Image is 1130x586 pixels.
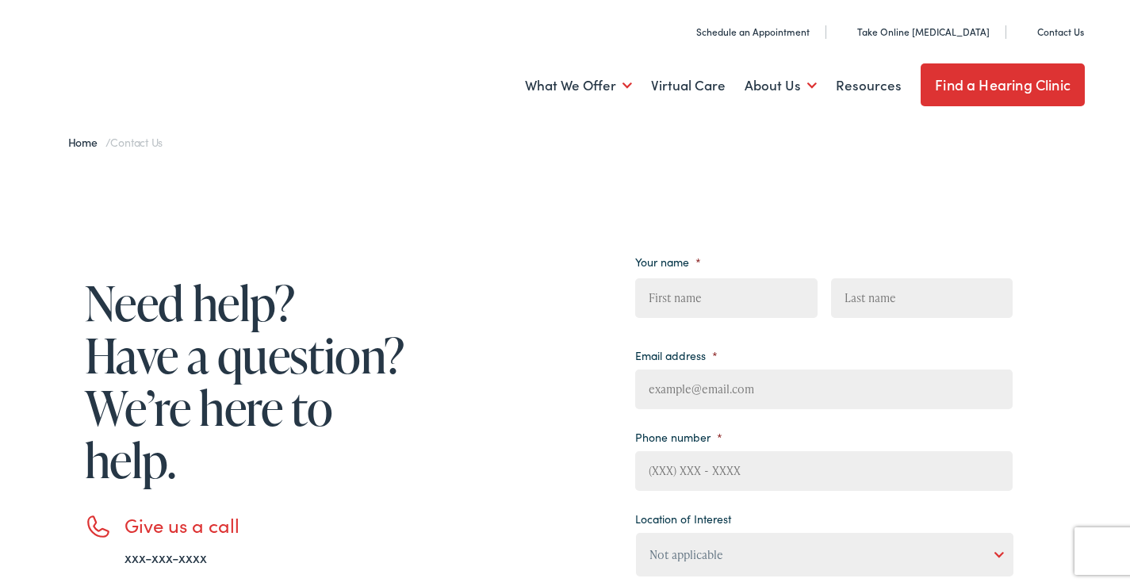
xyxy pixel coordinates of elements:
[635,430,722,444] label: Phone number
[635,348,718,362] label: Email address
[635,370,1013,409] input: example@email.com
[635,511,731,526] label: Location of Interest
[679,24,690,40] img: utility icon
[679,25,810,38] a: Schedule an Appointment
[840,24,851,40] img: utility icon
[745,56,817,115] a: About Us
[635,255,701,269] label: Your name
[651,56,726,115] a: Virtual Care
[840,25,990,38] a: Take Online [MEDICAL_DATA]
[921,63,1085,106] a: Find a Hearing Clinic
[1020,25,1084,38] a: Contact Us
[1020,24,1031,40] img: utility icon
[635,278,817,318] input: First name
[124,514,410,537] h3: Give us a call
[525,56,632,115] a: What We Offer
[85,277,410,486] h1: Need help? Have a question? We’re here to help.
[836,56,902,115] a: Resources
[124,547,207,567] a: xxx-xxx-xxxx
[831,278,1013,318] input: Last name
[635,451,1013,491] input: (XXX) XXX - XXXX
